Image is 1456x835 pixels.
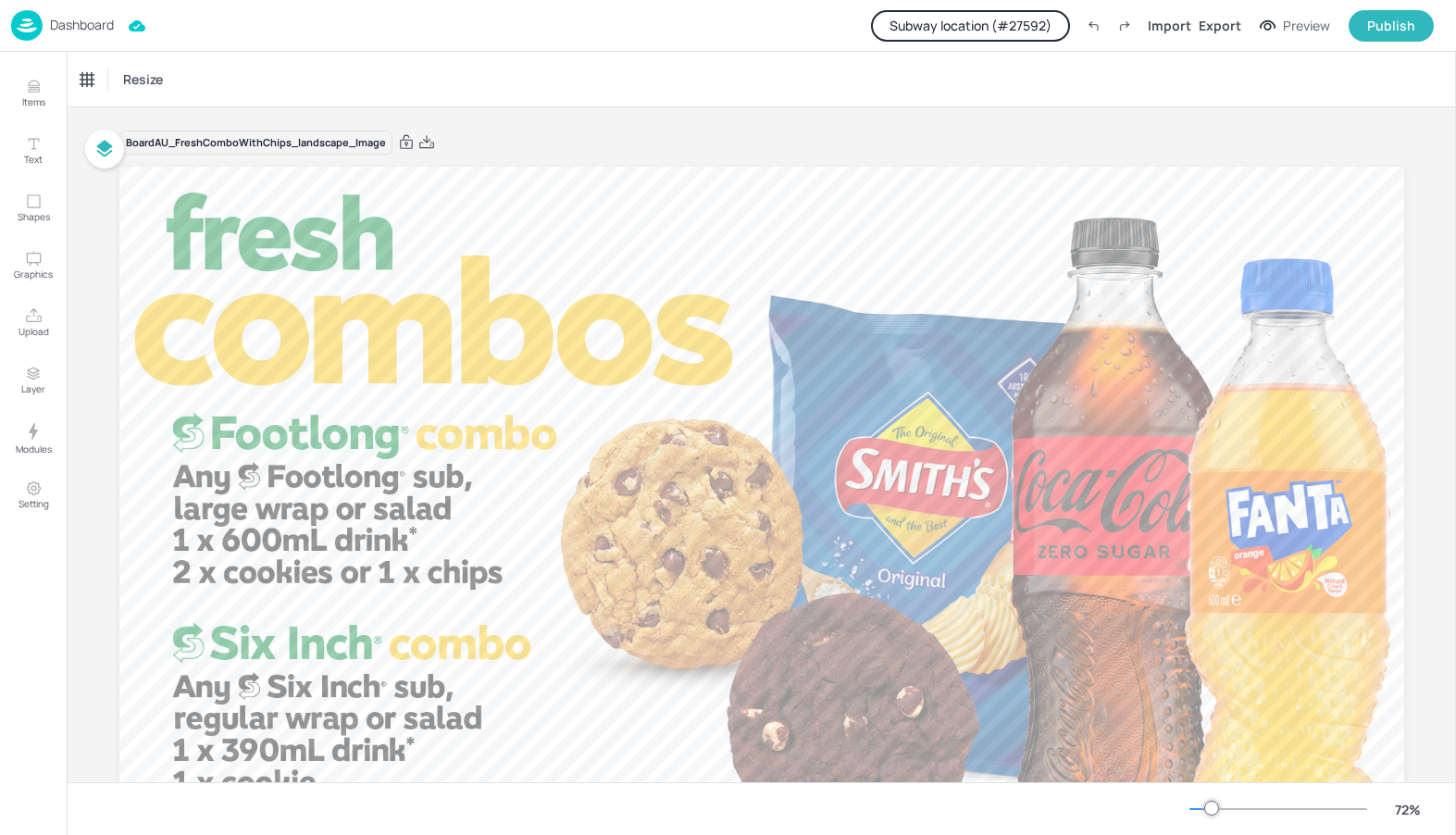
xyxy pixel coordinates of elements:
button: Subway location (#27592) [871,10,1070,42]
div: Publish [1367,16,1415,36]
button: Publish [1349,10,1434,42]
div: 72 % [1386,800,1430,819]
img: logo-86c26b7e.jpg [11,10,43,41]
label: Redo (Ctrl + Y) [1109,10,1140,42]
div: Import [1148,16,1191,35]
div: Board AU_FreshComboWithChips_landscape_Image [119,131,392,156]
button: Preview [1249,12,1341,40]
p: Dashboard [50,19,114,31]
label: Undo (Ctrl + Z) [1077,10,1109,42]
div: Export [1199,16,1241,35]
div: Preview [1283,16,1330,36]
span: Resize [119,69,167,89]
